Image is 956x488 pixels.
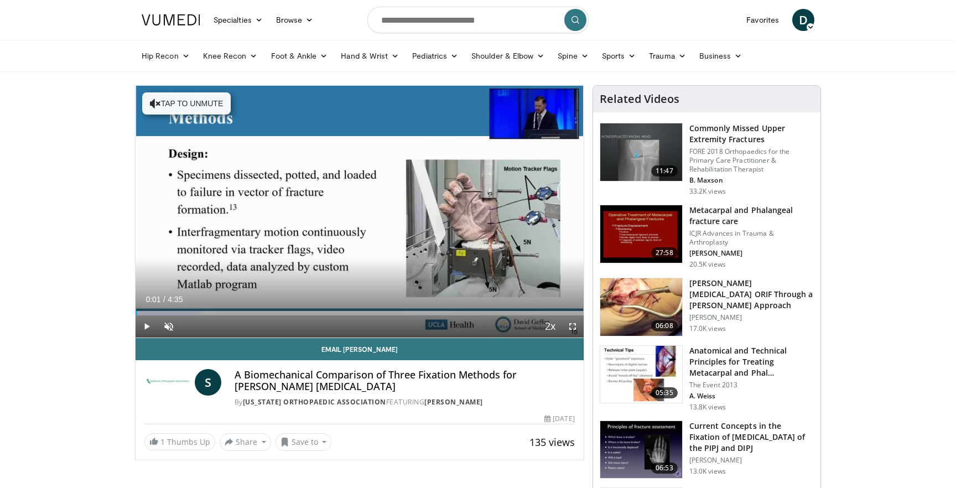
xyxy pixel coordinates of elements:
h3: Commonly Missed Upper Extremity Fractures [689,123,814,145]
a: Foot & Ankle [264,45,335,67]
p: 17.0K views [689,324,726,333]
img: 296987_0000_1.png.150x105_q85_crop-smart_upscale.jpg [600,205,682,263]
button: Playback Rate [539,315,562,338]
span: 05:35 [651,387,678,398]
a: 27:58 Metacarpal and Phalangeal fracture care ICJR Advances in Trauma & Arthroplasty [PERSON_NAME... [600,205,814,269]
a: Favorites [740,9,786,31]
p: 20.5K views [689,260,726,269]
a: 11:47 Commonly Missed Upper Extremity Fractures FORE 2018 Orthopaedics for the Primary Care Pract... [600,123,814,196]
h3: [PERSON_NAME][MEDICAL_DATA] ORIF Through a [PERSON_NAME] Approach [689,278,814,311]
button: Save to [276,433,332,451]
a: Sports [595,45,643,67]
span: 11:47 [651,165,678,176]
img: 04164f76-1362-4162-b9f3-0e0fef6fb430.150x105_q85_crop-smart_upscale.jpg [600,346,682,403]
a: Browse [269,9,320,31]
button: Share [220,433,271,451]
a: [US_STATE] Orthopaedic Association [243,397,386,407]
div: Progress Bar [136,311,584,315]
a: Spine [551,45,595,67]
p: 13.8K views [689,403,726,412]
a: Shoulder & Elbow [465,45,551,67]
a: Hip Recon [135,45,196,67]
span: 0:01 [146,295,160,304]
p: B. Maxson [689,176,814,185]
p: [PERSON_NAME] [689,456,814,465]
p: The Event 2013 [689,381,814,390]
a: [PERSON_NAME] [424,397,483,407]
a: Specialties [207,9,269,31]
h3: Metacarpal and Phalangeal fracture care [689,205,814,227]
video-js: Video Player [136,86,584,338]
a: D [792,9,814,31]
button: Unmute [158,315,180,338]
span: / [163,295,165,304]
h3: Anatomical and Technical Principles for Treating Metacarpal and Phal… [689,345,814,378]
p: 13.0K views [689,467,726,476]
a: Business [693,45,749,67]
img: California Orthopaedic Association [144,369,190,396]
a: Pediatrics [406,45,465,67]
span: 06:53 [651,463,678,474]
a: 1 Thumbs Up [144,433,215,450]
div: [DATE] [544,414,574,424]
h4: Related Videos [600,92,679,106]
a: 05:35 Anatomical and Technical Principles for Treating Metacarpal and Phal… The Event 2013 A. Wei... [600,345,814,412]
a: Email [PERSON_NAME] [136,338,584,360]
img: b2c65235-e098-4cd2-ab0f-914df5e3e270.150x105_q85_crop-smart_upscale.jpg [600,123,682,181]
h3: Current Concepts in the Fixation of [MEDICAL_DATA] of the PIPJ and DIPJ [689,420,814,454]
input: Search topics, interventions [367,7,589,33]
span: 4:35 [168,295,183,304]
a: Hand & Wrist [334,45,406,67]
button: Tap to unmute [142,92,231,115]
p: [PERSON_NAME] [689,249,814,258]
p: A. Weiss [689,392,814,401]
a: 06:53 Current Concepts in the Fixation of [MEDICAL_DATA] of the PIPJ and DIPJ [PERSON_NAME] 13.0K... [600,420,814,479]
p: [PERSON_NAME] [689,313,814,322]
button: Fullscreen [562,315,584,338]
span: 27:58 [651,247,678,258]
button: Play [136,315,158,338]
a: Knee Recon [196,45,264,67]
p: ICJR Advances in Trauma & Arthroplasty [689,229,814,247]
img: VuMedi Logo [142,14,200,25]
img: af335e9d-3f89-4d46-97d1-d9f0cfa56dd9.150x105_q85_crop-smart_upscale.jpg [600,278,682,336]
span: 135 views [529,435,575,449]
a: S [195,369,221,396]
span: 06:08 [651,320,678,331]
p: 33.2K views [689,187,726,196]
h4: A Biomechanical Comparison of Three Fixation Methods for [PERSON_NAME] [MEDICAL_DATA] [235,369,575,393]
a: Trauma [642,45,693,67]
a: 06:08 [PERSON_NAME][MEDICAL_DATA] ORIF Through a [PERSON_NAME] Approach [PERSON_NAME] 17.0K views [600,278,814,336]
div: By FEATURING [235,397,575,407]
img: 1e755709-254a-4930-be7d-aa5fbb173ea9.150x105_q85_crop-smart_upscale.jpg [600,421,682,479]
p: FORE 2018 Orthopaedics for the Primary Care Practitioner & Rehabilitation Therapist [689,147,814,174]
span: 1 [160,437,165,447]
